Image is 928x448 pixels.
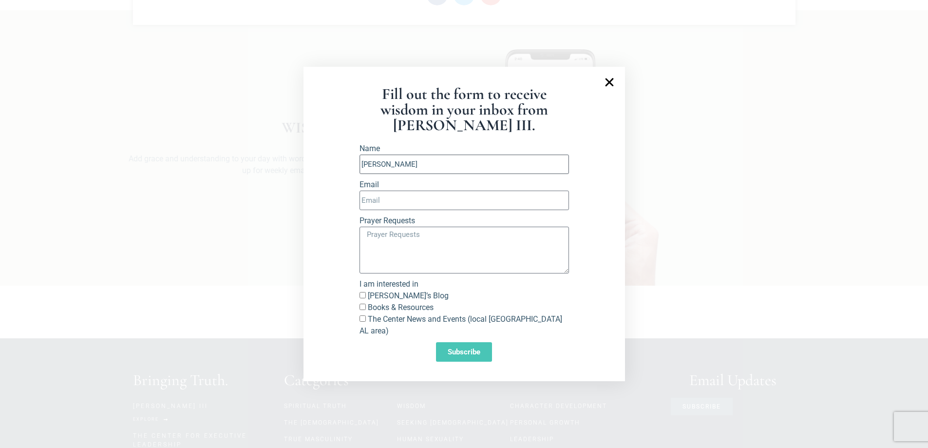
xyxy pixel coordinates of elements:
button: Subscribe [436,342,492,362]
label: Name [360,143,380,155]
label: The Center News and Events (local [GEOGRAPHIC_DATA] AL area) [360,314,562,335]
input: Email [360,191,569,210]
span: Subscribe [448,349,480,356]
a: Close [604,77,615,88]
label: I am interested in [360,278,418,290]
label: Prayer Requests [360,215,415,227]
label: [PERSON_NAME]’s Blog [368,291,449,300]
label: Email [360,179,379,191]
h1: Fill out the form to receive wisdom in your inbox from [PERSON_NAME] III. [360,86,569,133]
label: Books & Resources [368,303,434,312]
input: Name [360,155,569,174]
